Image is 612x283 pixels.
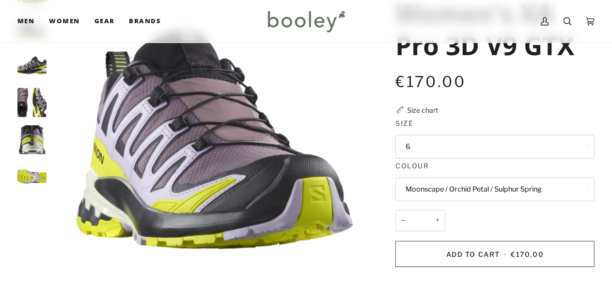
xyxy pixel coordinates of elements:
span: Women [49,16,79,26]
span: €170.00 [511,250,544,258]
span: Men [17,16,34,26]
button: Moonscape / Orchid Petal / Sulphur Spring [395,178,595,201]
span: • [502,250,509,258]
img: Salomon Women's XA Pro 3D V9 GTX Moonscape / Orchid Petal / Sulphur Spring- Booley Galway [17,125,47,154]
span: Size [395,118,413,128]
img: Booley [264,7,348,35]
div: Size chart [407,105,438,115]
button: + [430,210,445,232]
button: − [395,210,411,232]
input: Quantity [395,210,445,232]
span: Gear [94,16,115,26]
span: €170.00 [395,73,466,91]
span: Brands [129,16,161,26]
button: 6 [395,135,595,159]
button: Add to Cart • €170.00 [395,241,595,267]
img: Salomon Women's XA Pro 3D V9 GTX Moonscape / Orchid Petal / Sulphur Spring- Booley Galway [17,162,47,191]
span: Colour [395,161,429,171]
span: Add to Cart [446,250,500,258]
img: Salomon Women's XA Pro 3D V9 GTX Moonscape / Orchid Petal / Sulphur Spring- Booley Galway [17,88,47,117]
img: Salomon Women's XA Pro 3D V9 GTX Moonscape / Orchid Petal / Sulphur Spring- Booley Galway [17,51,47,80]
